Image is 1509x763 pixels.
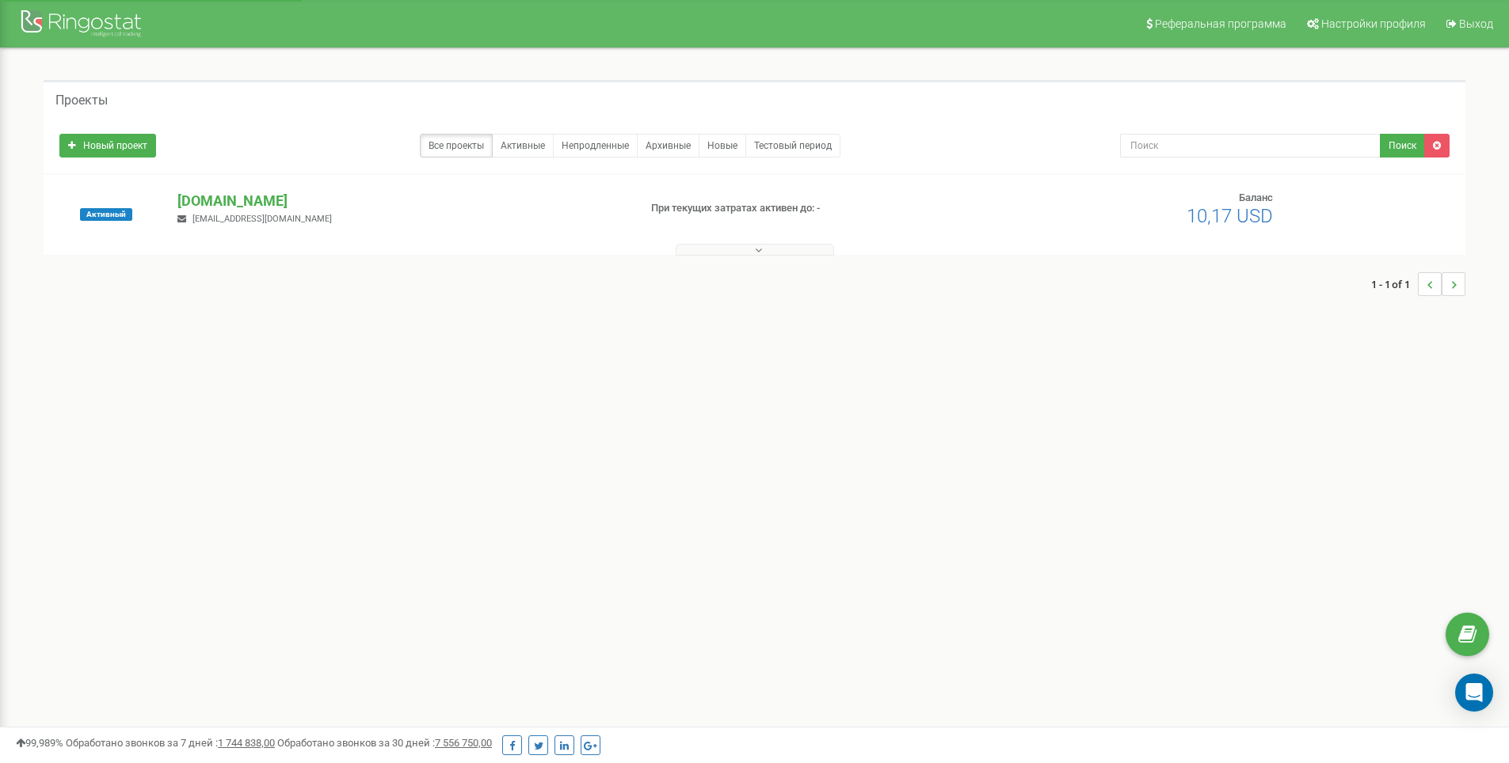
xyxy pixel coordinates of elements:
span: Выход [1459,17,1493,30]
span: Активный [80,208,132,221]
div: Open Intercom Messenger [1455,674,1493,712]
span: Обработано звонков за 30 дней : [277,737,492,749]
a: Непродленные [553,134,638,158]
a: Все проекты [420,134,493,158]
span: Баланс [1239,192,1273,203]
span: 1 - 1 of 1 [1371,272,1418,296]
a: Новый проект [59,134,156,158]
a: Активные [492,134,554,158]
span: Реферальная программа [1155,17,1286,30]
a: Новые [699,134,746,158]
span: Обработано звонков за 7 дней : [66,737,275,749]
span: [EMAIL_ADDRESS][DOMAIN_NAME] [192,214,332,224]
u: 1 744 838,00 [218,737,275,749]
button: Поиск [1380,134,1425,158]
span: 10,17 USD [1187,205,1273,227]
h5: Проекты [55,93,108,108]
span: Настройки профиля [1321,17,1426,30]
span: 99,989% [16,737,63,749]
nav: ... [1371,256,1465,312]
p: [DOMAIN_NAME] [177,191,625,211]
a: Тестовый период [745,134,840,158]
input: Поиск [1120,134,1381,158]
p: При текущих затратах активен до: - [651,201,981,216]
u: 7 556 750,00 [435,737,492,749]
a: Архивные [637,134,699,158]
